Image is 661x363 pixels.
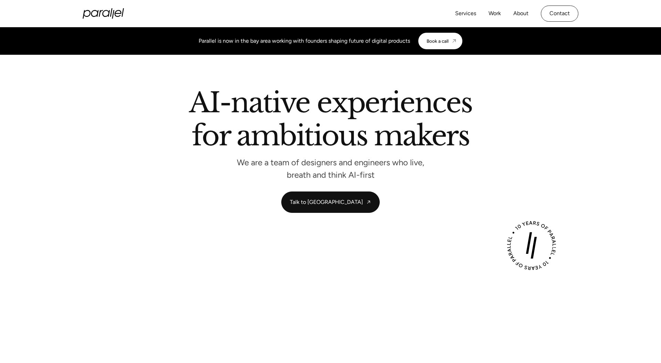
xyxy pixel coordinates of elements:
[513,9,528,19] a: About
[451,38,457,44] img: CTA arrow image
[199,37,410,45] div: Parallel is now in the bay area working with founders shaping future of digital products
[455,9,476,19] a: Services
[418,33,462,49] a: Book a call
[227,159,434,178] p: We are a team of designers and engineers who live, breath and think AI-first
[83,8,124,19] a: home
[134,89,527,152] h2: AI-native experiences for ambitious makers
[489,9,501,19] a: Work
[541,6,578,22] a: Contact
[427,38,449,44] div: Book a call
